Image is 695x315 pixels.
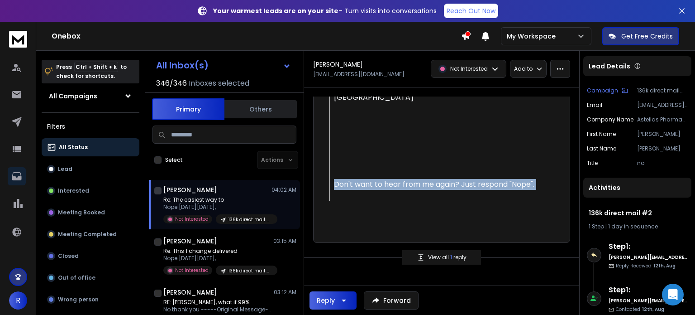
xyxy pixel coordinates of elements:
[637,87,688,94] p: 136k direct mail #2
[9,291,27,310] button: R
[42,291,139,309] button: Wrong person
[609,285,688,296] h6: Step 1 :
[42,182,139,200] button: Interested
[175,216,209,223] p: Not Interested
[58,187,89,194] p: Interested
[616,306,664,313] p: Contacted
[163,247,272,255] p: Re: This 1 change delivered
[163,204,272,211] p: Nope [DATE][DATE],
[175,267,209,274] p: Not Interested
[609,241,688,252] h6: Step 1 :
[163,306,272,313] p: No thank you -----Original Message-----
[587,87,618,94] p: Campaign
[653,262,676,269] span: 12th, Aug
[58,296,99,303] p: Wrong person
[309,291,357,310] button: Reply
[213,6,437,15] p: – Turn visits into conversations
[149,56,298,74] button: All Inbox(s)
[313,60,363,69] h1: [PERSON_NAME]
[637,145,688,152] p: [PERSON_NAME]
[59,144,88,151] p: All Status
[589,62,630,71] p: Lead Details
[42,160,139,178] button: Lead
[58,274,95,281] p: Out of office
[662,284,684,305] div: Open Intercom Messenger
[42,269,139,287] button: Out of office
[274,289,296,296] p: 03:12 AM
[163,288,217,297] h1: [PERSON_NAME]
[156,61,209,70] h1: All Inbox(s)
[58,252,79,260] p: Closed
[52,31,461,42] h1: Onebox
[165,156,183,164] label: Select
[42,120,139,133] h3: Filters
[163,196,272,204] p: Re: The easiest way to
[317,296,335,305] div: Reply
[450,253,453,261] span: 1
[587,116,633,123] p: Company Name
[163,185,217,194] h1: [PERSON_NAME]
[587,102,602,109] p: Email
[637,116,688,123] p: Astellas Pharma [GEOGRAPHIC_DATA]
[642,306,664,313] span: 12th, Aug
[313,71,405,78] p: [EMAIL_ADDRESS][DOMAIN_NAME]
[228,216,272,223] p: 136k direct mail #2
[507,32,559,41] p: My Workspace
[228,267,272,274] p: 136k direct mail #2
[56,63,127,81] p: Press to check for shortcuts.
[587,131,616,138] p: First Name
[609,297,688,304] h6: [PERSON_NAME][EMAIL_ADDRESS][DOMAIN_NAME]
[608,223,658,230] span: 1 day in sequence
[447,6,495,15] p: Reach Out Now
[273,237,296,245] p: 03:15 AM
[602,27,679,45] button: Get Free Credits
[58,165,72,173] p: Lead
[450,65,488,73] p: Not Interested
[42,204,139,222] button: Meeting Booked
[156,78,187,89] span: 346 / 346
[364,291,419,310] button: Forward
[589,223,686,230] div: |
[637,160,688,167] p: no
[637,131,688,138] p: [PERSON_NAME]
[621,32,673,41] p: Get Free Credits
[587,145,616,152] p: Last Name
[587,160,598,167] p: title
[428,254,467,261] p: View all reply
[587,87,628,94] button: Campaign
[42,138,139,156] button: All Status
[152,98,224,120] button: Primary
[58,231,117,238] p: Meeting Completed
[163,299,272,306] p: RE: [PERSON_NAME], what if 99%
[271,186,296,194] p: 04:02 AM
[444,4,498,18] a: Reach Out Now
[163,255,272,262] p: Nope [DATE][DATE],
[583,178,691,198] div: Activities
[42,225,139,243] button: Meeting Completed
[213,6,338,15] strong: Your warmest leads are on your site
[49,92,97,101] h1: All Campaigns
[589,223,604,230] span: 1 Step
[514,65,533,73] p: Add to
[163,237,217,246] h1: [PERSON_NAME]
[58,209,105,216] p: Meeting Booked
[637,102,688,109] p: [EMAIL_ADDRESS][DOMAIN_NAME]
[224,99,297,119] button: Others
[42,87,139,105] button: All Campaigns
[589,208,686,218] h1: 136k direct mail #2
[616,262,676,269] p: Reply Received
[9,31,27,48] img: logo
[609,254,688,261] h6: [PERSON_NAME][EMAIL_ADDRESS][DOMAIN_NAME]
[189,78,249,89] h3: Inboxes selected
[42,247,139,265] button: Closed
[74,62,118,72] span: Ctrl + Shift + k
